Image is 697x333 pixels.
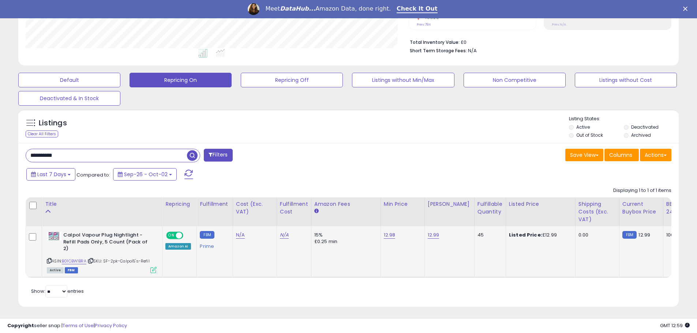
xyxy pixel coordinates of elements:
div: 15% [314,232,375,238]
label: Deactivated [631,124,659,130]
button: Save View [565,149,603,161]
small: Prev: 784 [417,22,431,27]
div: Title [45,200,159,208]
div: Repricing [165,200,194,208]
a: Check It Out [397,5,438,13]
div: Current Buybox Price [622,200,660,216]
span: FBM [65,267,78,273]
div: Fulfillable Quantity [477,200,503,216]
div: Cost (Exc. VAT) [236,200,274,216]
div: £12.99 [509,232,570,238]
div: £0.25 min [314,238,375,245]
div: Close [683,7,690,11]
div: Fulfillment [200,200,229,208]
button: Listings without Cost [575,73,677,87]
a: Terms of Use [63,322,94,329]
div: Prime [200,241,227,249]
div: Amazon Fees [314,200,378,208]
li: £0 [410,37,666,46]
a: N/A [236,231,245,239]
span: | SKU: SF-2pk-Calpol5's-Refil [87,258,150,264]
b: Total Inventory Value: [410,39,460,45]
p: Listing States: [569,116,679,122]
i: DataHub... [280,5,315,12]
div: BB Share 24h. [666,200,693,216]
div: Shipping Costs (Exc. VAT) [578,200,616,223]
div: seller snap | | [7,322,127,329]
small: FBM [622,231,637,239]
div: Clear All Filters [26,130,58,137]
div: ASIN: [47,232,157,272]
button: Default [18,73,120,87]
img: Profile image for Georgie [248,3,259,15]
button: Repricing Off [241,73,343,87]
a: 12.99 [428,231,439,239]
b: Listed Price: [509,231,542,238]
button: Last 7 Days [26,168,75,181]
div: Meet Amazon Data, done right. [265,5,391,12]
button: Deactivated & In Stock [18,91,120,106]
b: Short Term Storage Fees: [410,48,467,54]
div: 45 [477,232,500,238]
label: Archived [631,132,651,138]
span: 12.99 [638,231,650,238]
span: Last 7 Days [37,171,66,178]
small: Amazon Fees. [314,208,319,215]
small: FBM [200,231,214,239]
h5: Listings [39,118,67,128]
button: Sep-26 - Oct-02 [113,168,177,181]
button: Repricing On [130,73,232,87]
span: 2025-10-10 12:59 GMT [660,322,690,329]
button: Non Competitive [464,73,566,87]
div: Fulfillment Cost [280,200,308,216]
span: Compared to: [76,171,110,178]
small: Prev: N/A [552,22,566,27]
a: 12.98 [384,231,396,239]
div: Listed Price [509,200,572,208]
button: Filters [204,149,232,162]
span: ON [167,232,176,239]
div: Min Price [384,200,421,208]
span: OFF [182,232,194,239]
a: Privacy Policy [95,322,127,329]
button: Actions [640,149,671,161]
label: Out of Stock [576,132,603,138]
strong: Copyright [7,322,34,329]
button: Columns [604,149,639,161]
span: Sep-26 - Oct-02 [124,171,168,178]
div: [PERSON_NAME] [428,200,471,208]
a: N/A [280,231,289,239]
button: Listings without Min/Max [352,73,454,87]
img: 41gttV8iYsL._SL40_.jpg [47,232,61,241]
label: Active [576,124,590,130]
span: All listings currently available for purchase on Amazon [47,267,64,273]
b: Calpol Vapour Plug Nightlight - Refill Pads Only, 5 Count (Pack of 2) [63,232,152,254]
div: Amazon AI [165,243,191,250]
span: Columns [609,151,632,159]
div: Displaying 1 to 1 of 1 items [613,187,671,194]
a: B01CBW1BRA [62,258,86,264]
small: -78.32% [420,15,439,20]
div: 0.00 [578,232,614,238]
span: Show: entries [31,288,84,295]
span: N/A [468,47,477,54]
div: 100% [666,232,690,238]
